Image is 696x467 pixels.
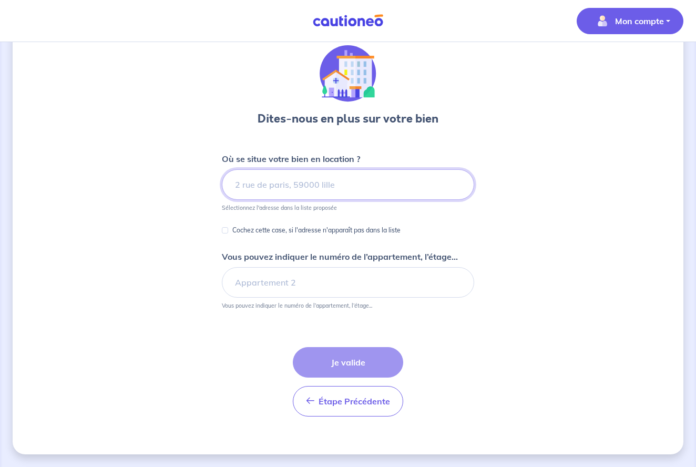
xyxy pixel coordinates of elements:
[258,110,438,127] h3: Dites-nous en plus sur votre bien
[222,250,458,263] p: Vous pouvez indiquer le numéro de l’appartement, l’étage...
[615,15,664,27] p: Mon compte
[222,204,337,211] p: Sélectionnez l'adresse dans la liste proposée
[577,8,683,34] button: illu_account_valid_menu.svgMon compte
[319,396,390,407] span: Étape Précédente
[232,224,401,237] p: Cochez cette case, si l'adresse n'apparaît pas dans la liste
[222,267,474,298] input: Appartement 2
[594,13,611,29] img: illu_account_valid_menu.svg
[309,14,387,27] img: Cautioneo
[293,386,403,417] button: Étape Précédente
[320,45,376,102] img: illu_houses.svg
[222,153,360,165] p: Où se situe votre bien en location ?
[222,169,474,200] input: 2 rue de paris, 59000 lille
[222,302,372,309] p: Vous pouvez indiquer le numéro de l’appartement, l’étage...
